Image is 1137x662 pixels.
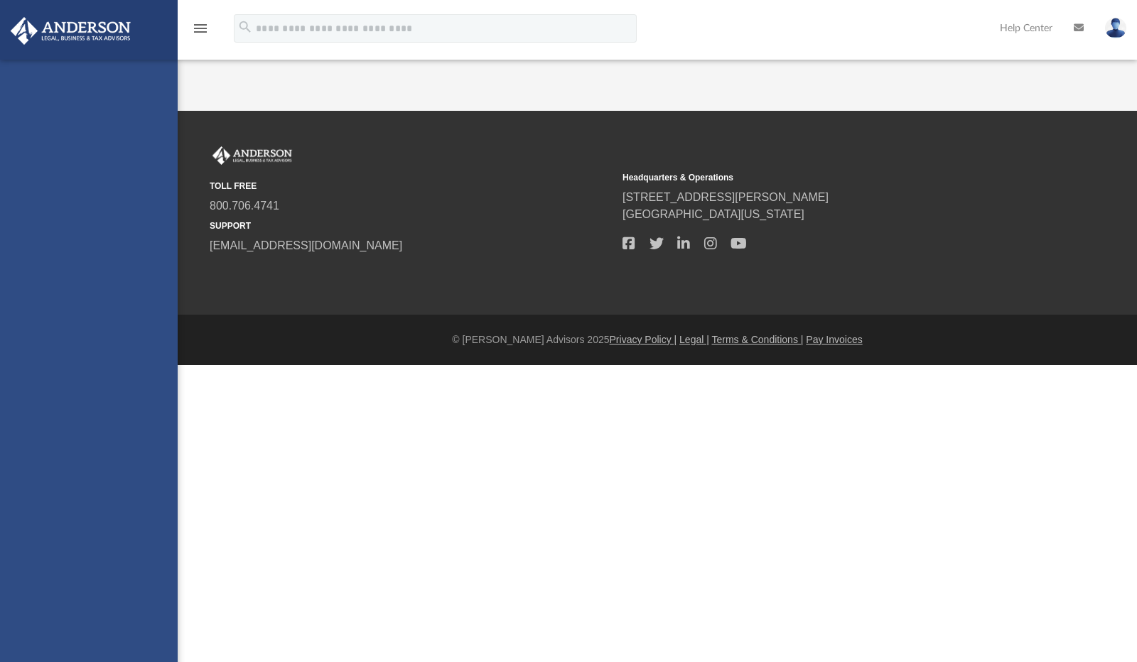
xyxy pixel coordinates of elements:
a: [GEOGRAPHIC_DATA][US_STATE] [623,208,804,220]
div: © [PERSON_NAME] Advisors 2025 [178,332,1137,347]
a: [STREET_ADDRESS][PERSON_NAME] [623,191,829,203]
a: Pay Invoices [806,334,862,345]
a: Privacy Policy | [610,334,677,345]
a: [EMAIL_ADDRESS][DOMAIN_NAME] [210,239,402,251]
img: User Pic [1105,18,1126,38]
img: Anderson Advisors Platinum Portal [6,17,135,45]
img: Anderson Advisors Platinum Portal [210,146,295,165]
a: menu [192,27,209,37]
i: search [237,19,253,35]
a: Legal | [679,334,709,345]
small: SUPPORT [210,219,613,232]
small: TOLL FREE [210,180,613,192]
a: 800.706.4741 [210,200,279,212]
i: menu [192,20,209,37]
a: Terms & Conditions | [712,334,804,345]
small: Headquarters & Operations [623,171,1025,184]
